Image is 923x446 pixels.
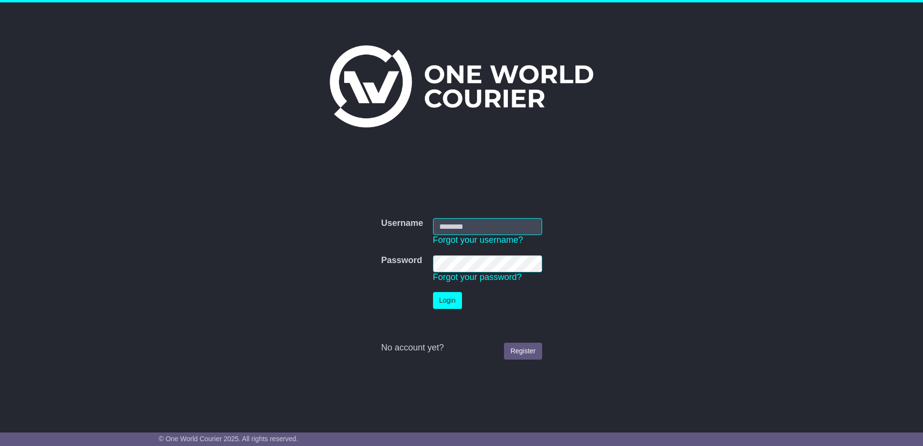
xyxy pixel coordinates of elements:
label: Username [381,218,423,229]
a: Forgot your password? [433,272,522,282]
span: © One World Courier 2025. All rights reserved. [159,435,298,443]
button: Login [433,292,462,309]
div: No account yet? [381,343,542,353]
a: Register [504,343,542,360]
img: One World [330,45,593,127]
label: Password [381,255,422,266]
a: Forgot your username? [433,235,523,245]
